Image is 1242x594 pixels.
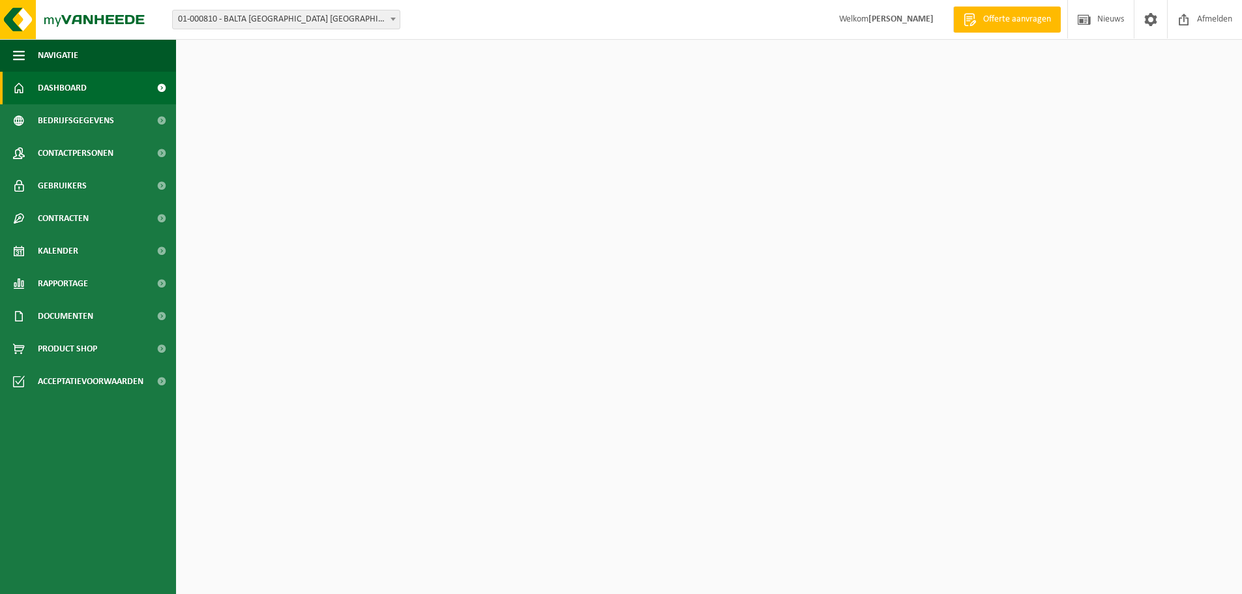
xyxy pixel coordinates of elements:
[953,7,1061,33] a: Offerte aanvragen
[173,10,400,29] span: 01-000810 - BALTA OUDENAARDE NV - OUDENAARDE
[38,333,97,365] span: Product Shop
[38,39,78,72] span: Navigatie
[980,13,1054,26] span: Offerte aanvragen
[38,72,87,104] span: Dashboard
[38,235,78,267] span: Kalender
[38,267,88,300] span: Rapportage
[38,365,143,398] span: Acceptatievoorwaarden
[172,10,400,29] span: 01-000810 - BALTA OUDENAARDE NV - OUDENAARDE
[38,137,113,170] span: Contactpersonen
[38,300,93,333] span: Documenten
[38,104,114,137] span: Bedrijfsgegevens
[38,170,87,202] span: Gebruikers
[38,202,89,235] span: Contracten
[868,14,934,24] strong: [PERSON_NAME]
